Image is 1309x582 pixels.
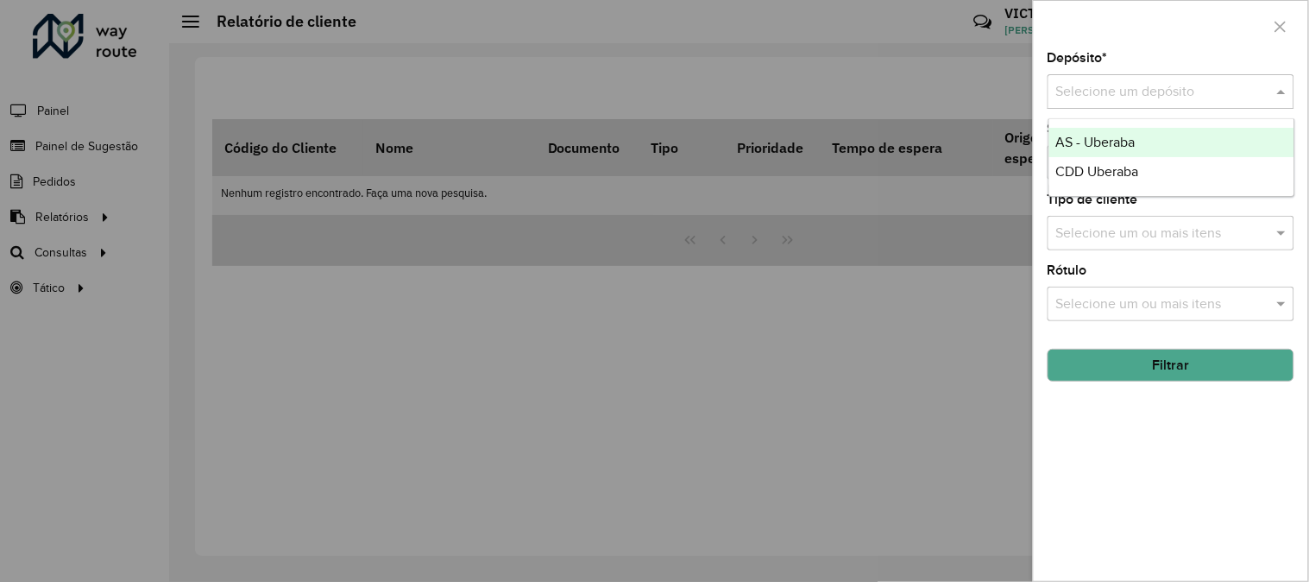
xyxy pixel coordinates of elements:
label: Rótulo [1048,260,1087,281]
label: Setor [1048,118,1081,139]
label: Depósito [1048,47,1108,68]
button: Filtrar [1048,349,1294,382]
span: CDD Uberaba [1056,164,1139,179]
span: AS - Uberaba [1056,135,1136,149]
label: Tipo de cliente [1048,189,1138,210]
ng-dropdown-panel: Options list [1048,118,1295,197]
